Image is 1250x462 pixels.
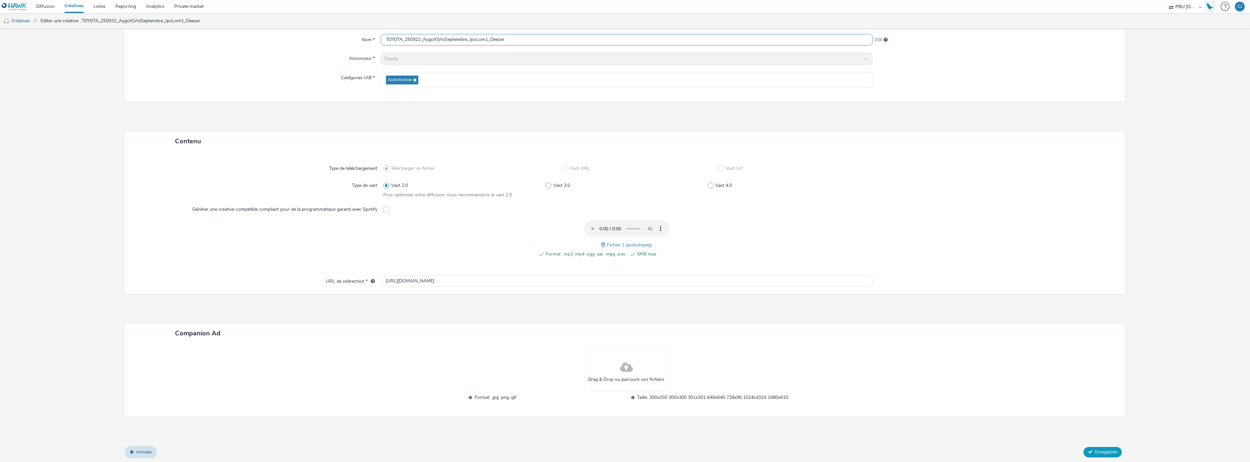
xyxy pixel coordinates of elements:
span: Format: .jpg .png .gif [475,394,626,401]
a: Hawk Academy [1205,1,1217,12]
label: Type de téléchargement [326,163,380,172]
input: url... [381,275,873,287]
a: Annuler [125,446,157,458]
label: Type de vast [349,180,380,189]
span: Pour optimiser votre diffusion, nous recommandons le vast 2.0 [383,192,512,198]
span: Vast 2.0 [391,182,408,189]
span: Vast XML [570,165,590,172]
label: URL de redirection * [323,275,377,285]
span: Enregistrer [1095,449,1117,455]
input: Nom [381,34,873,45]
span: Vast Url [726,165,742,172]
div: L'URL de redirection sera utilisée comme URL de validation avec certains SSP et ce sera l'URL de ... [368,278,375,285]
img: Hawk Academy [1205,1,1215,12]
span: Annuler [136,449,152,455]
label: Annonceur * [346,53,377,62]
span: 208 [874,37,882,43]
label: Nom * [359,34,377,43]
span: Taille: 300x250 300x300 301x301 640x640 728x90 1024x1024 1080x610 [637,394,789,401]
div: 255 caractères maximum [884,37,888,43]
span: Automotive [388,77,411,83]
label: Catégories IAB * [339,72,377,81]
button: Enregistrer [1084,447,1122,457]
span: Vast 4.0 [716,182,732,189]
span: Format: .mp3 .mp4 .ogg .aac .mpg .wav [546,250,626,258]
img: audio [3,18,10,25]
img: undefined Logo [2,3,27,11]
label: Générer une creative compatible compliant pour de la programmatique garanti avec Spotify [190,204,380,213]
span: 6MB max [637,250,717,258]
span: Contenu [175,137,201,146]
span: Drag & Drop ou parcourir vos fichiers. [588,376,665,383]
a: Editer une créative : TOYOTA_250922_AygoX(Vn)Septembre_JpoLom1_Deezer [37,13,203,29]
span: Companion Ad [175,329,220,338]
span: Télécharger un fichier [391,165,435,172]
div: CJ [1238,2,1242,11]
span: Vast 3.0 [553,182,570,189]
span: Fichier 1 (audio/mpeg) [607,242,652,248]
